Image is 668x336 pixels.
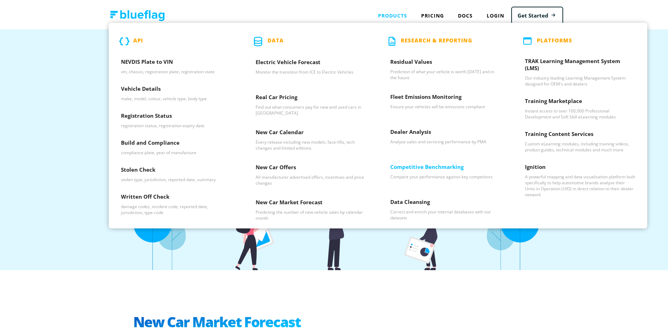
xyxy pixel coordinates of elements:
[109,159,243,186] a: Stolen Check - stolen type, jurisdiction, reported date, summary
[121,57,231,67] h3: NEVDIS Plate to VIN
[451,7,480,21] a: Docs
[480,7,511,21] a: Login to Blue Flag application
[390,197,500,207] h3: Data Cleansing
[537,35,572,44] p: PLATFORMS
[390,92,500,102] h3: Fleet Emissions Monitoring
[256,138,366,150] p: Every release including new models, face-lifts, tech changes and limited editions
[121,202,231,214] p: damage codes, incident code, reported date, jurisdiction, type code
[109,78,243,105] a: Vehicle Details - make, model, colour, vehicle type, body type
[243,52,378,87] a: Electric Vehicle Forecast - Monitor the transition from ICE to Electric Vehicles
[133,314,337,331] h2: New Car Market Forecast
[109,186,243,219] a: Written Off Check - damage codes, incident code, reported date, jurisdiction, type code
[378,157,513,192] a: Competitive Benchmarking - Compare your performance against key competitors
[378,87,513,122] a: Fleet Emissions Monitoring - Ensure your vehicles will be emissions compliant
[414,7,451,21] a: Pricing
[133,35,143,45] p: API
[256,197,366,208] h3: New Car Market Forecast
[121,148,231,154] p: compliance plate, year of manufacture
[513,124,647,157] a: Training Content Services - Custom eLearning modules, including training videos, product guides, ...
[371,7,414,21] div: Products
[390,162,500,172] h3: Competitive Benchmarking
[525,129,635,139] h3: Training Content Services
[390,137,500,143] p: Analyse sales and servicing performance by PMA
[121,94,231,100] p: make, model, colour, vehicle type, body type
[378,122,513,157] a: Dealer Analysis - Analyse sales and servicing performance by PMA
[378,192,513,227] a: Data Cleansing - Correct and enrich your internal databases with our datasets
[525,139,635,151] p: Custom eLearning modules, including training videos, product guides, technical modules and much more
[525,74,635,85] p: Our industry leading Learning Management System designed for OEM's and dealers
[121,84,231,94] h3: Vehicle Details
[243,192,378,227] a: New Car Market Forecast - Predicting the number of new vehicle sales by calendar month
[256,173,366,185] p: All manufacturer advertised offers, incentives and price changes
[525,172,635,196] p: A powerful mapping and data visualisation platform built specifically to help automotive brands a...
[109,105,243,132] a: Registration Status - registration status, registration expiry date
[268,35,284,45] p: Data
[525,162,635,172] h3: Ignition
[121,175,231,181] p: stolen type, jurisdiction, reported date, summary
[525,56,635,74] h3: TRAK Learning Management System (LMS)
[390,172,500,178] p: Compare your performance against key competitors
[243,122,378,157] a: New Car Calendar - Every release including new models, face-lifts, tech changes and limited editions
[121,138,231,148] h3: Build and Compliance
[121,165,231,175] h3: Stolen Check
[109,52,243,78] a: NEVDIS Plate to VIN - vin, chassis, registration plate, registration state
[525,96,635,107] h3: Training Marketplace
[121,111,231,121] h3: Registration Status
[390,57,500,67] h3: Residual Values
[256,103,366,115] p: Find out what consumers pay for new and used cars in [GEOGRAPHIC_DATA]
[513,157,647,201] a: Ignition - A powerful mapping and data visualisation platform built specifically to help automoti...
[256,92,366,103] h3: Real Car Pricing
[513,51,647,91] a: TRAK Learning Management System (LMS) - Our industry leading Learning Management System designed ...
[256,68,366,74] p: Monitor the transition from ICE to Electric Vehicles
[513,91,647,124] a: Training Marketplace - Instant access to over 100,000 Professional Development and Soft Skill eLe...
[243,87,378,122] a: Real Car Pricing - Find out what consumers pay for new and used cars in Australia
[109,132,243,159] a: Build and Compliance - compliance plate, year of manufacture
[256,208,366,220] p: Predicting the number of new vehicle sales by calendar month
[511,5,563,23] a: Get Started
[121,67,231,73] p: vin, chassis, registration plate, registration state
[401,35,472,45] p: Research & Reporting
[390,207,500,219] p: Correct and enrich your internal databases with our datasets
[378,52,513,87] a: Residual Values - Prediction of what your vehicle is worth today and in the future
[525,107,635,118] p: Instant access to over 100,000 Professional Development and Soft Skill eLearning modules
[390,127,500,137] h3: Dealer Analysis
[256,162,366,173] h3: New Car Offers
[390,102,500,108] p: Ensure your vehicles will be emissions compliant
[256,127,366,138] h3: New Car Calendar
[110,9,165,20] img: Blue Flag logo
[390,67,500,79] p: Prediction of what your vehicle is worth [DATE] and in the future
[256,57,366,68] h3: Electric Vehicle Forecast
[121,192,231,202] h3: Written Off Check
[243,157,378,192] a: New Car Offers - All manufacturer advertised offers, incentives and price changes
[121,121,231,127] p: registration status, registration expiry date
